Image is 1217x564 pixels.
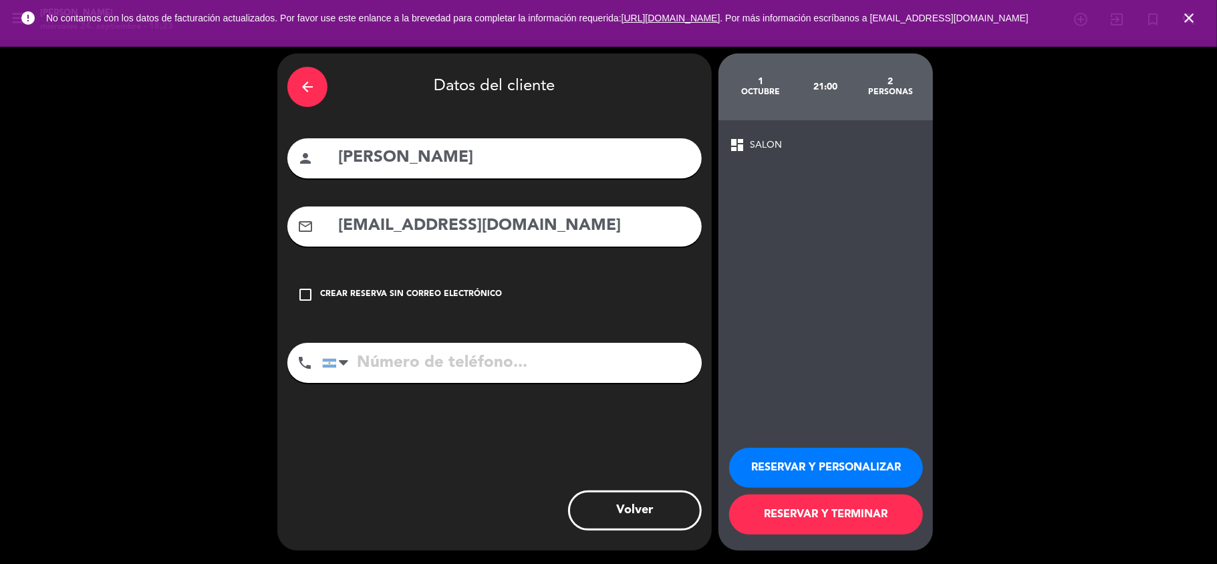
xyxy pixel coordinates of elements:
[729,137,745,153] span: dashboard
[729,448,923,488] button: RESERVAR Y PERSONALIZAR
[622,13,720,23] a: [URL][DOMAIN_NAME]
[720,13,1029,23] a: . Por más información escríbanos a [EMAIL_ADDRESS][DOMAIN_NAME]
[337,144,692,172] input: Nombre del cliente
[337,213,692,240] input: Email del cliente
[750,138,782,153] span: SALON
[297,150,313,166] i: person
[568,490,702,531] button: Volver
[1181,10,1197,26] i: close
[297,287,313,303] i: check_box_outline_blank
[20,10,36,26] i: error
[297,219,313,235] i: mail_outline
[287,63,702,110] div: Datos del cliente
[299,79,315,95] i: arrow_back
[793,63,858,110] div: 21:00
[728,87,793,98] div: octubre
[728,76,793,87] div: 1
[858,76,923,87] div: 2
[46,13,1029,23] span: No contamos con los datos de facturación actualizados. Por favor use este enlance a la brevedad p...
[323,343,354,382] div: Argentina: +54
[297,355,313,371] i: phone
[858,87,923,98] div: personas
[322,343,702,383] input: Número de teléfono...
[729,495,923,535] button: RESERVAR Y TERMINAR
[320,288,502,301] div: Crear reserva sin correo electrónico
